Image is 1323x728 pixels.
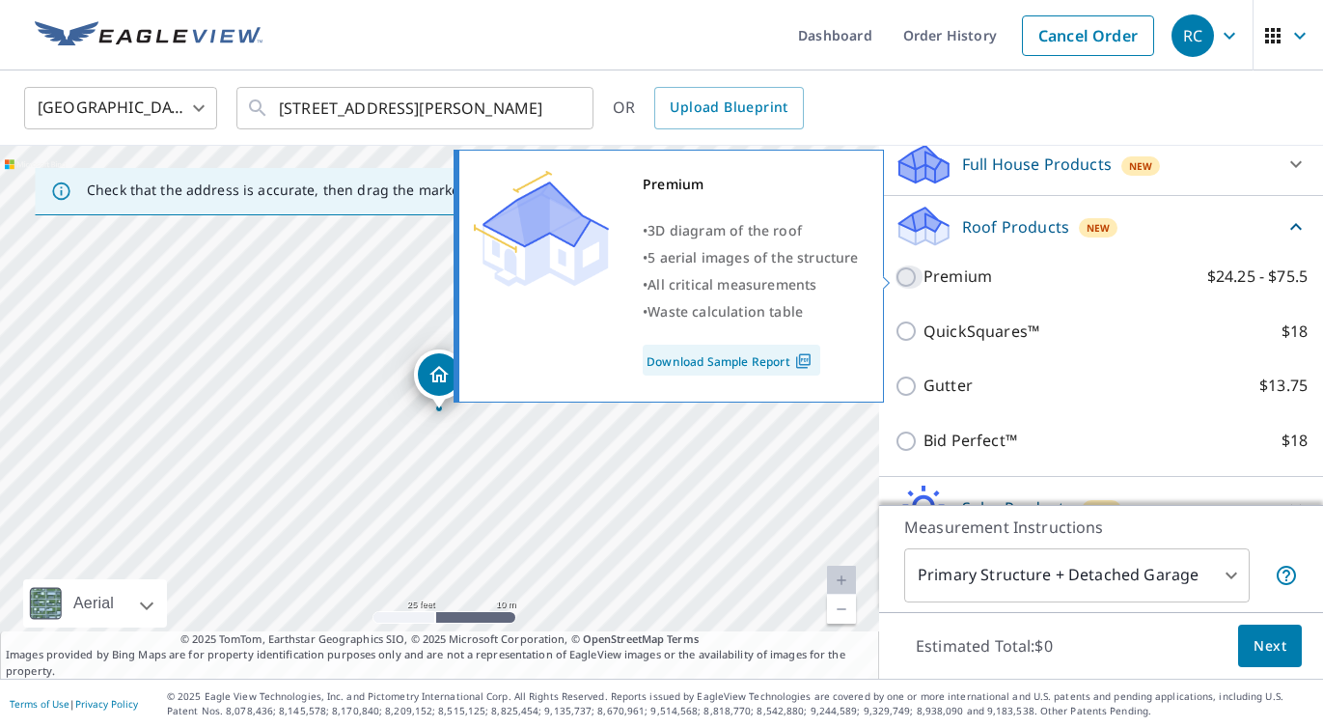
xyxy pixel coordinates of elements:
[670,96,787,120] span: Upload Blueprint
[24,81,217,135] div: [GEOGRAPHIC_DATA]
[1282,429,1308,453] p: $18
[68,579,120,628] div: Aerial
[1275,564,1298,587] span: Your report will include the primary structure and a detached garage if one exists.
[923,374,973,398] p: Gutter
[613,87,804,129] div: OR
[1022,15,1154,56] a: Cancel Order
[962,153,1112,176] p: Full House Products
[474,171,609,287] img: Premium
[648,221,802,239] span: 3D diagram of the roof
[10,698,138,710] p: |
[827,566,856,595] a: Current Level 20, Zoom In Disabled
[923,265,992,289] p: Premium
[962,496,1072,519] p: Solar Products
[1129,158,1153,174] span: New
[895,485,1308,531] div: Solar ProductsNew
[648,275,816,294] span: All critical measurements
[827,595,856,624] a: Current Level 20, Zoom Out
[414,350,464,409] div: Dropped pin, building 1, Residential property, 1041 Overton Lea Rd Nashville, TN 37220
[1282,320,1308,344] p: $18
[1171,14,1214,57] div: RC
[35,21,262,50] img: EV Logo
[643,244,859,271] div: •
[643,171,859,198] div: Premium
[10,697,69,711] a: Terms of Use
[790,352,816,370] img: Pdf Icon
[895,141,1308,187] div: Full House ProductsNew
[583,631,664,646] a: OpenStreetMap
[962,215,1069,238] p: Roof Products
[904,548,1250,602] div: Primary Structure + Detached Garage
[87,182,643,199] p: Check that the address is accurate, then drag the marker over the correct structure.
[923,320,1039,344] p: QuickSquares™
[643,271,859,298] div: •
[895,204,1308,249] div: Roof ProductsNew
[1089,502,1114,518] span: New
[1254,634,1286,658] span: Next
[279,81,554,135] input: Search by address or latitude-longitude
[648,302,803,321] span: Waste calculation table
[1087,220,1111,236] span: New
[900,625,1068,667] p: Estimated Total: $0
[1207,265,1308,289] p: $24.25 - $75.5
[643,298,859,325] div: •
[904,516,1298,539] p: Measurement Instructions
[180,631,699,648] span: © 2025 TomTom, Earthstar Geographics SIO, © 2025 Microsoft Corporation, ©
[75,697,138,711] a: Privacy Policy
[667,631,699,646] a: Terms
[643,345,820,376] a: Download Sample Report
[1238,625,1302,668] button: Next
[654,87,803,129] a: Upload Blueprint
[648,248,858,266] span: 5 aerial images of the structure
[643,217,859,244] div: •
[167,689,1313,718] p: © 2025 Eagle View Technologies, Inc. and Pictometry International Corp. All Rights Reserved. Repo...
[1259,374,1308,398] p: $13.75
[23,579,167,628] div: Aerial
[923,429,1017,453] p: Bid Perfect™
